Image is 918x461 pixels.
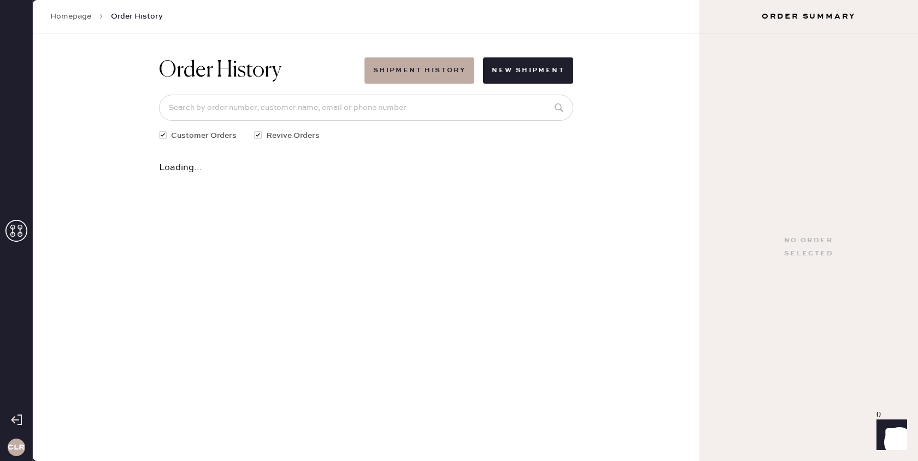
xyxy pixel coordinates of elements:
button: New Shipment [483,57,573,84]
button: Shipment History [364,57,474,84]
h1: Order History [159,57,281,84]
a: Homepage [50,11,91,22]
iframe: Front Chat [866,412,913,459]
input: Search by order number, customer name, email or phone number [159,95,573,121]
h3: Order Summary [699,11,918,22]
span: Customer Orders [171,130,237,142]
div: Loading... [159,164,573,172]
span: Order History [111,11,163,22]
div: No order selected [784,234,833,260]
span: Revive Orders [266,130,320,142]
h3: CLR [8,444,25,451]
